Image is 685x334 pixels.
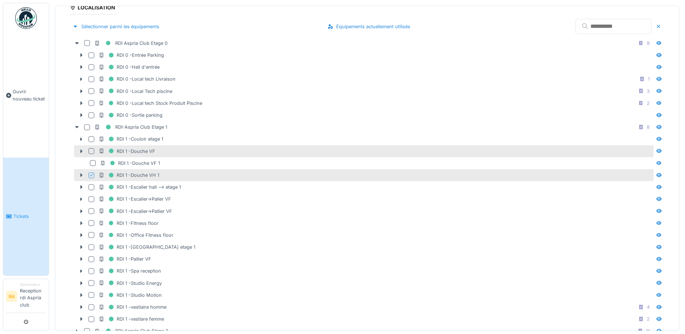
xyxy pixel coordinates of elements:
div: RDI 1 -Douche VH 1 [99,171,159,180]
div: Sélectionner parmi les équipements [70,22,162,31]
div: RDI 1 -vestiare femme [99,314,164,324]
div: RDI 0 -Local tech Stock Produit Piscine [99,99,202,108]
div: Demandeur [20,282,46,287]
div: RDI 0 -Local tech Livraison [99,74,175,83]
div: RDI 1 -Douche VF 1 [100,159,160,168]
div: RDI 1 -Spa reception [99,266,161,275]
li: Reception rdi Aspria club [20,282,46,311]
li: RA [6,291,17,302]
div: RDI 0 -Hall d'entrée [99,63,160,72]
a: Tickets [3,158,49,275]
div: RDI 1 -Couloir etage 1 [99,134,163,144]
div: 8 [647,124,650,130]
div: RDI-Aspria Club Etage 1 [94,123,167,132]
div: 3 [647,88,650,95]
div: RDI 1 -Studio Energy [99,279,162,288]
div: 4 [647,304,650,311]
div: RDI 1 -Escalier->Pallier VF [99,207,172,216]
div: RDI 1 -Escalier hall --> etage 1 [99,183,181,192]
div: RDI 1 -[GEOGRAPHIC_DATA] etage 1 [99,243,195,252]
div: RDI 0 -Local Tech piscine [99,87,172,96]
div: RDI 1 -Escalier->Palier VF [99,194,171,204]
div: RDI 0 -Entrée Parking [99,51,164,60]
div: RDI 1 -Fitness floor [99,219,159,228]
div: RDI 1 -vestiaire homme [99,303,166,312]
div: RDI 0 -Sortie parking [99,111,162,120]
div: 2 [647,100,650,107]
span: Ouvrir nouveau ticket [13,88,46,102]
div: RDI 1 -Studio Motion [99,291,162,300]
div: 1 [648,76,650,82]
div: Localisation [70,2,115,14]
div: RDI 1 -Office Fitness floor [99,231,173,240]
div: RDI Aspria Club Etage 0 [94,39,168,48]
div: RDI 1 -Pallier VF [99,254,151,264]
div: 9 [647,40,650,47]
img: Badge_color-CXgf-gQk.svg [15,7,37,29]
span: Tickets [13,213,46,220]
div: 2 [647,316,650,322]
div: Équipements actuellement utilisés [325,22,413,31]
a: RA DemandeurReception rdi Aspria club [6,282,46,313]
a: Ouvrir nouveau ticket [3,33,49,158]
div: RDI 1 -Douche VF [99,147,155,156]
